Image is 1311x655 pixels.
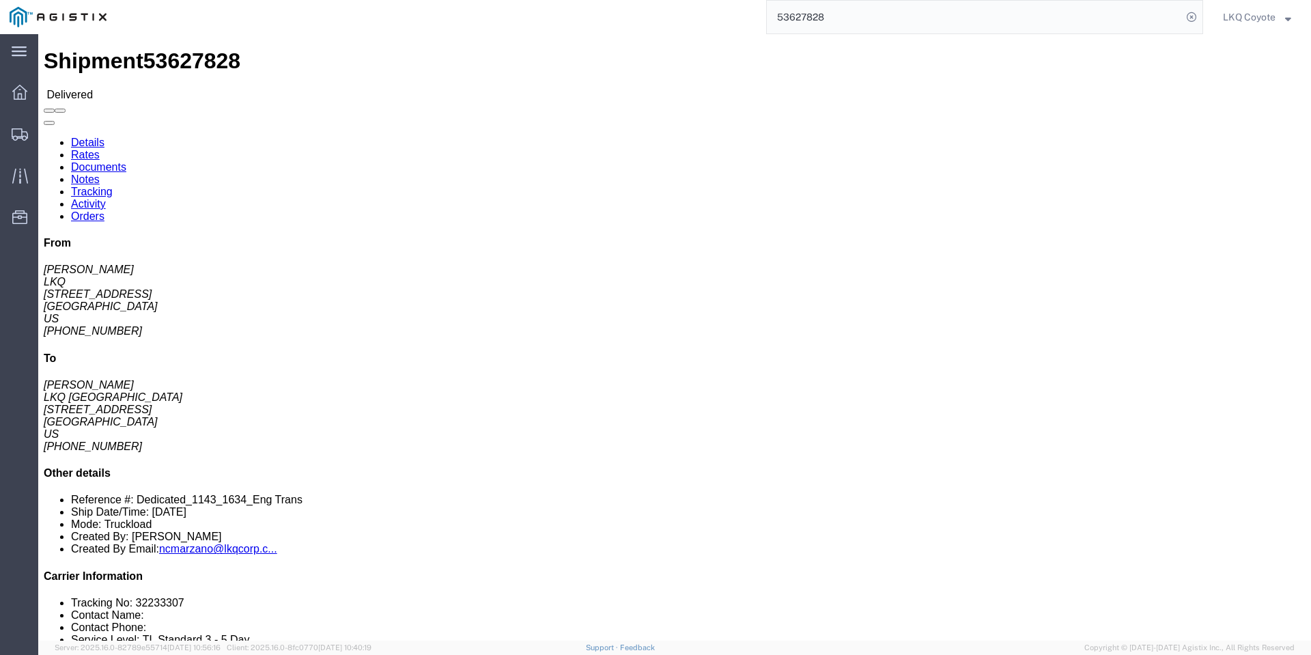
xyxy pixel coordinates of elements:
[586,643,620,652] a: Support
[620,643,655,652] a: Feedback
[1084,642,1295,654] span: Copyright © [DATE]-[DATE] Agistix Inc., All Rights Reserved
[1223,10,1275,25] span: LKQ Coyote
[167,643,221,652] span: [DATE] 10:56:16
[227,643,371,652] span: Client: 2025.16.0-8fc0770
[318,643,371,652] span: [DATE] 10:40:19
[767,1,1182,33] input: Search for shipment number, reference number
[1222,9,1292,25] button: LKQ Coyote
[38,34,1311,641] iframe: FS Legacy Container
[10,7,107,27] img: logo
[55,643,221,652] span: Server: 2025.16.0-82789e55714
